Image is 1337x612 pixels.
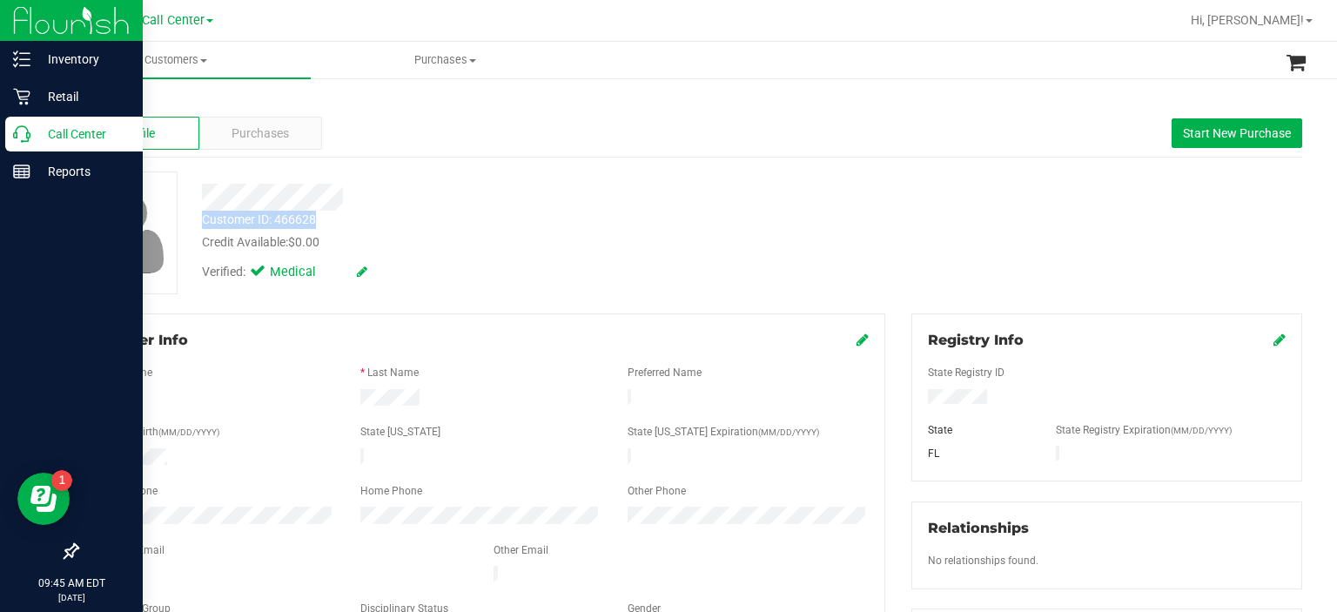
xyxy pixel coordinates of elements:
label: Home Phone [360,483,422,499]
label: Last Name [367,365,419,380]
span: Customers [42,52,311,68]
label: Preferred Name [628,365,702,380]
span: Relationships [928,520,1029,536]
div: FL [915,446,1043,461]
label: State Registry ID [928,365,1004,380]
label: Other Email [494,542,548,558]
iframe: Resource center unread badge [51,470,72,491]
div: Verified: [202,263,367,282]
label: No relationships found. [928,553,1038,568]
p: Inventory [30,49,135,70]
inline-svg: Inventory [13,50,30,68]
span: (MM/DD/YYYY) [1171,426,1232,435]
div: Customer ID: 466628 [202,211,316,229]
label: Date of Birth [100,424,219,440]
label: State Registry Expiration [1056,422,1232,438]
inline-svg: Reports [13,163,30,180]
iframe: Resource center [17,473,70,525]
span: (MM/DD/YYYY) [158,427,219,437]
div: Credit Available: [202,233,802,252]
label: Other Phone [628,483,686,499]
p: Call Center [30,124,135,145]
inline-svg: Retail [13,88,30,105]
span: Purchases [232,124,289,143]
span: Start New Purchase [1183,126,1291,140]
span: Purchases [312,52,579,68]
div: State [915,422,1043,438]
span: Medical [270,263,339,282]
a: Purchases [311,42,580,78]
p: [DATE] [8,591,135,604]
span: $0.00 [288,235,319,249]
span: Call Center [142,13,205,28]
span: Registry Info [928,332,1024,348]
span: Hi, [PERSON_NAME]! [1191,13,1304,27]
label: State [US_STATE] [360,424,440,440]
button: Start New Purchase [1172,118,1302,148]
p: Reports [30,161,135,182]
a: Customers [42,42,311,78]
span: (MM/DD/YYYY) [758,427,819,437]
label: State [US_STATE] Expiration [628,424,819,440]
p: Retail [30,86,135,107]
p: 09:45 AM EDT [8,575,135,591]
inline-svg: Call Center [13,125,30,143]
